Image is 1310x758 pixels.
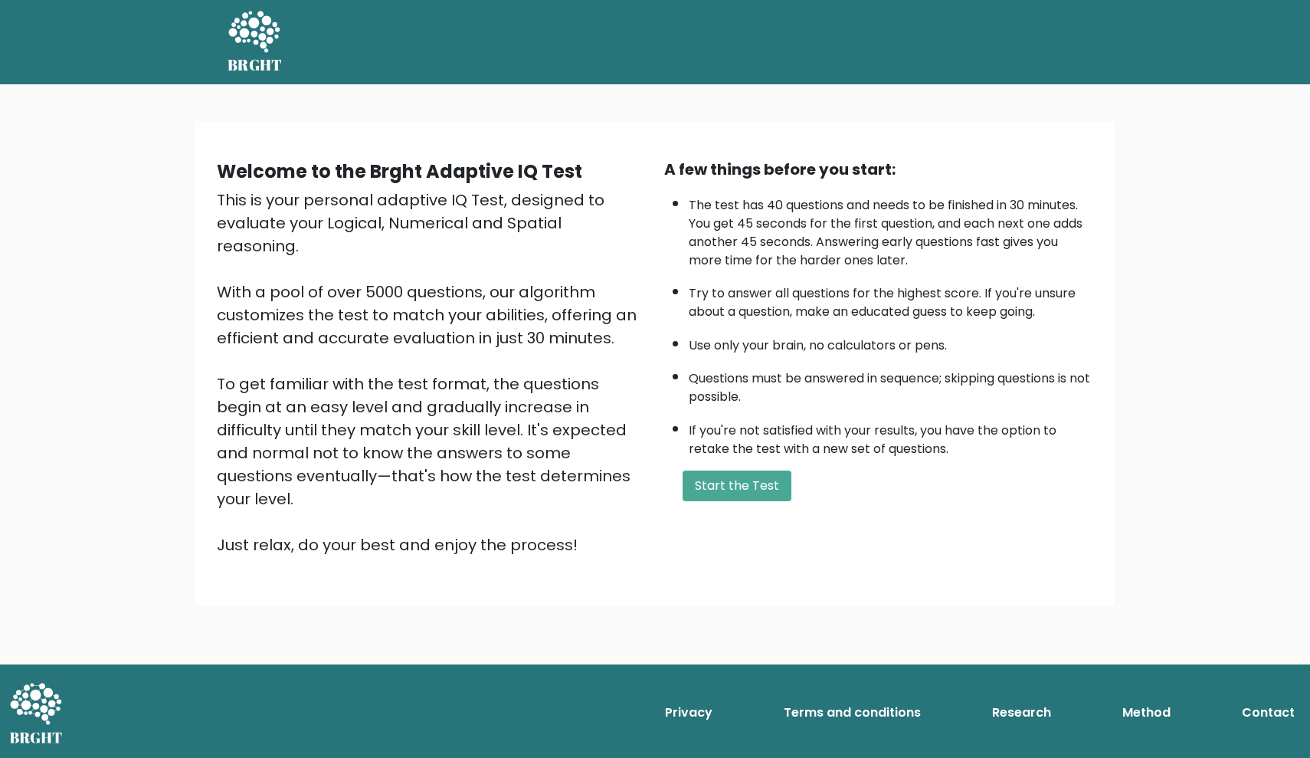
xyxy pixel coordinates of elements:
[228,6,283,78] a: BRGHT
[1236,697,1301,728] a: Contact
[659,697,719,728] a: Privacy
[689,362,1093,406] li: Questions must be answered in sequence; skipping questions is not possible.
[986,697,1057,728] a: Research
[689,189,1093,270] li: The test has 40 questions and needs to be finished in 30 minutes. You get 45 seconds for the firs...
[228,56,283,74] h5: BRGHT
[217,189,646,556] div: This is your personal adaptive IQ Test, designed to evaluate your Logical, Numerical and Spatial ...
[664,158,1093,181] div: A few things before you start:
[689,329,1093,355] li: Use only your brain, no calculators or pens.
[689,277,1093,321] li: Try to answer all questions for the highest score. If you're unsure about a question, make an edu...
[683,471,791,501] button: Start the Test
[689,414,1093,458] li: If you're not satisfied with your results, you have the option to retake the test with a new set ...
[778,697,927,728] a: Terms and conditions
[217,159,582,184] b: Welcome to the Brght Adaptive IQ Test
[1116,697,1177,728] a: Method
